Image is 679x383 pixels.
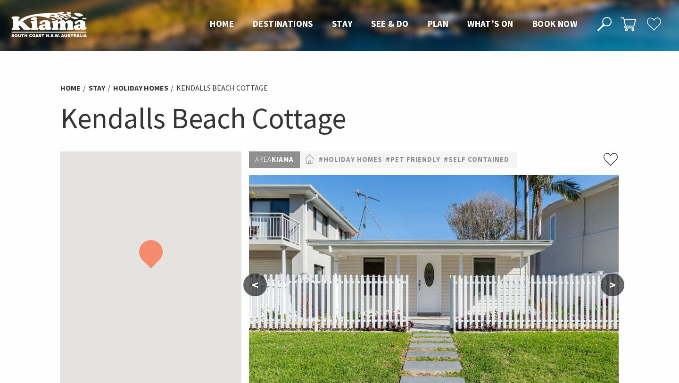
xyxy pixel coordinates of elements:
h1: Kendalls Beach Cottage [60,99,619,137]
a: Stay [89,83,105,93]
a: Holiday Homes [113,83,168,93]
a: #Pet Friendly [386,154,440,166]
span: Destinations [253,18,313,29]
p: Kiama [249,151,300,168]
a: Home [60,83,81,93]
button: < [243,274,267,296]
span: What’s On [467,18,513,29]
nav: Main Menu [200,17,587,32]
a: #Holiday Homes [319,154,382,166]
span: Area [255,155,272,164]
span: Stay [332,18,353,29]
span: Plan [428,18,449,29]
li: Kendalls Beach Cottage [176,82,268,94]
span: Book now [532,18,577,29]
img: Kiama Logo [11,11,87,37]
span: See & Do [371,18,408,29]
span: Home [210,18,234,29]
a: #Self Contained [444,154,509,166]
button: > [601,274,624,296]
